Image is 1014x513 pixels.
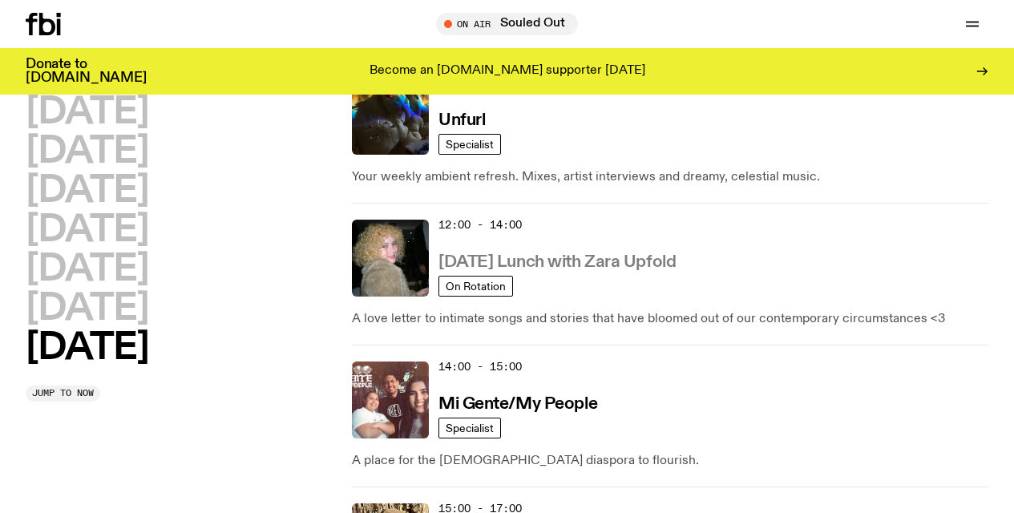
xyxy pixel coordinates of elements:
button: [DATE] [26,212,148,248]
button: [DATE] [26,95,148,131]
p: Your weekly ambient refresh. Mixes, artist interviews and dreamy, celestial music. [352,168,988,187]
h3: Mi Gente/My People [438,396,597,413]
h3: [DATE] Lunch with Zara Upfold [438,254,676,271]
a: Specialist [438,418,501,438]
a: On Rotation [438,276,513,297]
span: Tune in live [454,18,570,30]
button: [DATE] [26,252,148,288]
p: A place for the [DEMOGRAPHIC_DATA] diaspora to flourish. [352,451,988,471]
span: Jump to now [32,389,94,398]
span: 12:00 - 14:00 [438,217,522,232]
button: [DATE] [26,291,148,327]
img: A digital camera photo of Zara looking to her right at the camera, smiling. She is wearing a ligh... [352,220,429,297]
a: Unfurl [438,109,485,129]
span: Specialist [446,138,494,150]
button: [DATE] [26,330,148,366]
button: [DATE] [26,134,148,170]
button: Jump to now [26,386,100,402]
span: 14:00 - 15:00 [438,359,522,374]
a: [DATE] Lunch with Zara Upfold [438,251,676,271]
button: [DATE] [26,173,148,209]
p: A love letter to intimate songs and stories that have bloomed out of our contemporary circumstanc... [352,309,988,329]
a: Specialist [438,134,501,155]
span: On Rotation [446,280,506,292]
img: A piece of fabric is pierced by sewing pins with different coloured heads, a rainbow light is cas... [352,78,429,155]
p: Become an [DOMAIN_NAME] supporter [DATE] [370,64,645,79]
h3: Unfurl [438,112,485,129]
button: On AirSouled Out [436,13,578,35]
span: Specialist [446,422,494,434]
h3: Donate to [DOMAIN_NAME] [26,58,147,85]
a: Mi Gente/My People [438,393,597,413]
